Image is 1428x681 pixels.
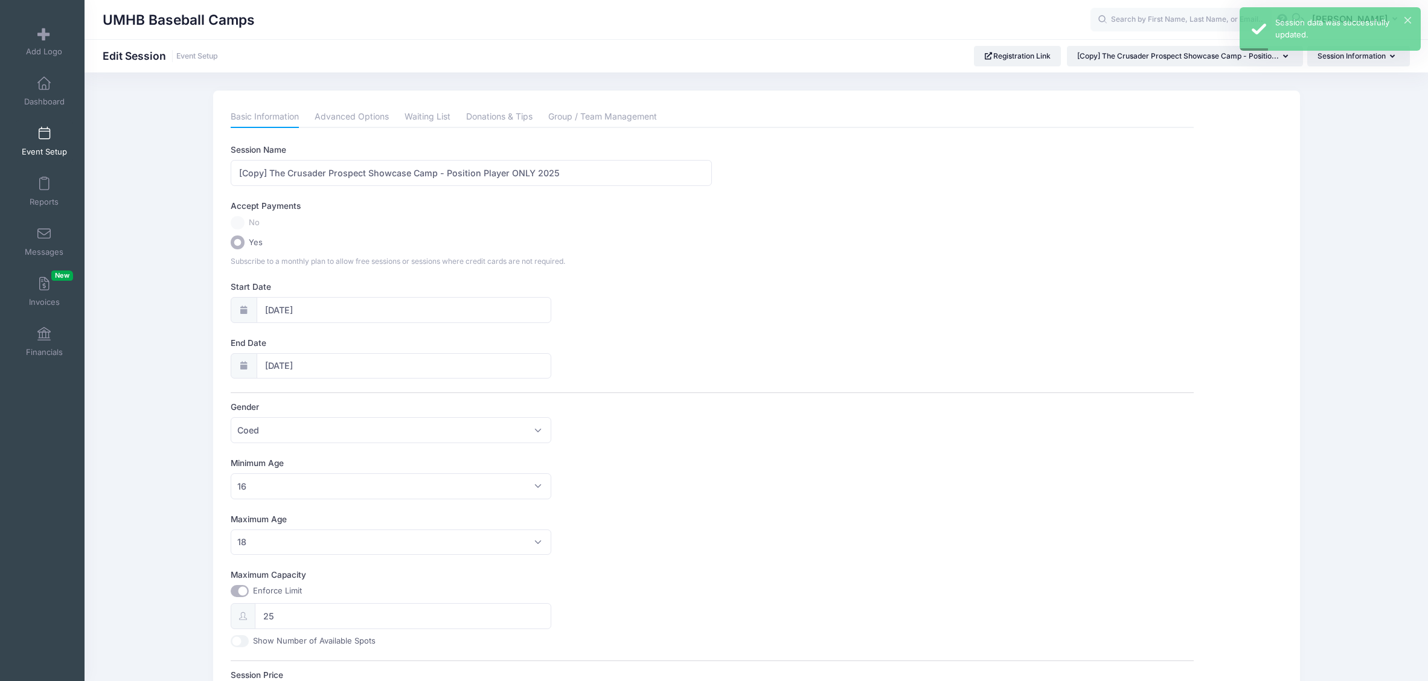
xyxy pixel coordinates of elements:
label: Gender [231,401,712,413]
input: 0 [255,603,552,629]
label: Minimum Age [231,457,712,469]
a: Financials [16,321,73,363]
span: Financials [26,347,63,357]
input: Yes [231,235,245,249]
a: Registration Link [974,46,1061,66]
button: Session Information [1307,46,1410,66]
a: Dashboard [16,70,73,112]
span: Reports [30,197,59,207]
span: Coed [237,424,259,436]
label: Enforce Limit [253,585,302,597]
span: Dashboard [24,97,65,107]
a: Donations & Tips [466,106,533,128]
a: InvoicesNew [16,270,73,313]
a: Event Setup [176,52,218,61]
span: 16 [237,480,246,493]
span: 16 [231,473,552,499]
span: 18 [231,529,552,555]
a: Waiting List [405,106,450,128]
span: Invoices [29,297,60,307]
input: Session Name [231,160,712,186]
span: Subscribe to a monthly plan to allow free sessions or sessions where credit cards are not required. [231,257,565,266]
span: No [249,217,260,229]
button: [Copy] The Crusader Prospect Showcase Camp - Positio... [1067,46,1303,66]
label: Accept Payments [231,200,301,212]
label: Maximum Age [231,513,712,525]
h1: UMHB Baseball Camps [103,6,255,34]
span: Yes [249,237,263,249]
span: Coed [231,417,552,443]
label: Start Date [231,281,712,293]
a: Reports [16,170,73,213]
a: Group / Team Management [548,106,657,128]
button: × [1404,17,1411,24]
span: 18 [237,536,246,548]
a: Add Logo [16,20,73,62]
span: New [51,270,73,281]
a: Basic Information [231,106,299,128]
span: Messages [25,247,63,257]
label: Session Price [231,669,712,681]
span: Event Setup [22,147,67,157]
label: End Date [231,337,712,349]
h1: Edit Session [103,50,218,62]
a: Advanced Options [315,106,389,128]
div: Session data was successfully updated. [1275,17,1411,40]
label: Maximum Capacity [231,569,712,581]
a: Event Setup [16,120,73,162]
button: [PERSON_NAME] [1304,6,1410,34]
label: Show Number of Available Spots [253,635,376,647]
a: Messages [16,220,73,263]
input: Search by First Name, Last Name, or Email... [1090,8,1272,32]
span: Add Logo [26,46,62,57]
span: [Copy] The Crusader Prospect Showcase Camp - Positio... [1077,51,1279,60]
label: Session Name [231,144,712,156]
